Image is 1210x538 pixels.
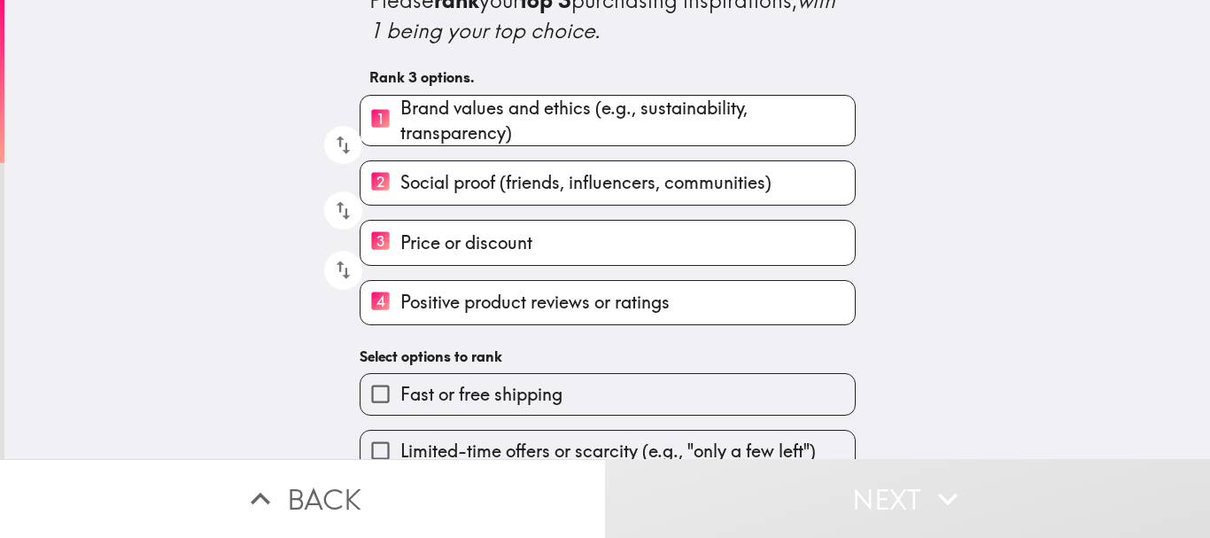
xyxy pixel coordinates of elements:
span: Brand values and ethics (e.g., sustainability, transparency) [400,96,855,145]
h6: Rank 3 options. [369,67,846,87]
span: Price or discount [400,230,532,255]
button: Limited-time offers or scarcity (e.g., "only a few left") [361,431,855,471]
span: Positive product reviews or ratings [400,290,670,315]
span: Fast or free shipping [400,382,562,407]
button: 3Price or discount [361,221,855,264]
h6: Select options to rank [360,347,856,366]
button: Fast or free shipping [361,374,855,414]
button: 1Brand values and ethics (e.g., sustainability, transparency) [361,96,855,145]
button: 2Social proof (friends, influencers, communities) [361,161,855,205]
span: Limited-time offers or scarcity (e.g., "only a few left") [400,439,816,464]
button: 4Positive product reviews or ratings [361,281,855,324]
button: Next [605,459,1210,538]
span: Social proof (friends, influencers, communities) [400,170,772,195]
